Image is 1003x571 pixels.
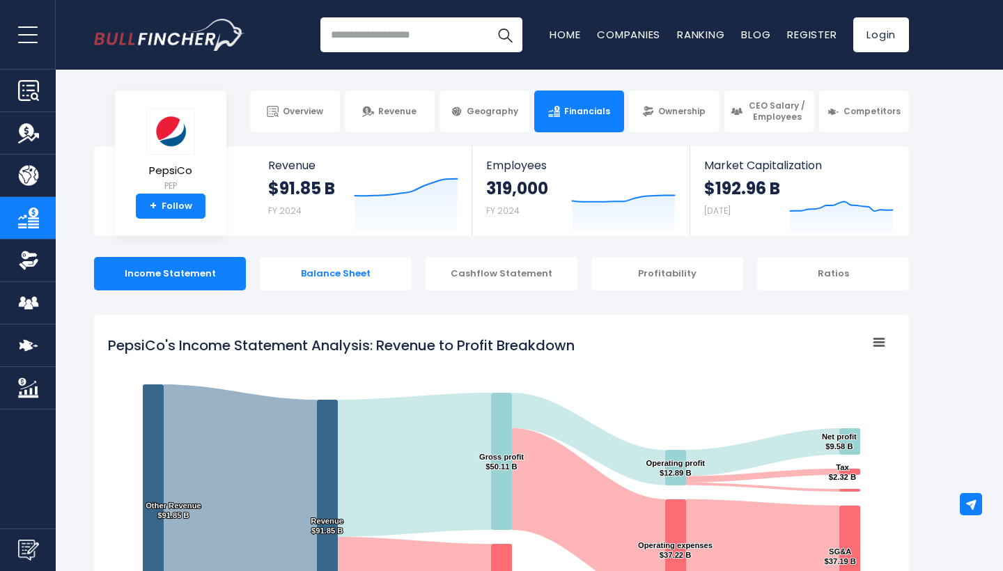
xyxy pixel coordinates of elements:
[479,453,524,471] text: Gross profit $50.11 B
[136,194,205,219] a: +Follow
[472,146,689,236] a: Employees 319,000 FY 2024
[345,91,435,132] a: Revenue
[819,91,909,132] a: Competitors
[843,106,901,117] span: Competitors
[591,257,743,290] div: Profitability
[311,517,343,535] text: Revenue $91.85 B
[467,106,518,117] span: Geography
[534,91,624,132] a: Financials
[853,17,909,52] a: Login
[146,107,196,194] a: PepsiCo PEP
[646,459,706,477] text: Operating profit $12.89 B
[18,250,39,271] img: Ownership
[260,257,412,290] div: Balance Sheet
[658,106,706,117] span: Ownership
[564,106,610,117] span: Financials
[488,17,522,52] button: Search
[704,205,731,217] small: [DATE]
[757,257,909,290] div: Ratios
[829,463,856,481] text: Tax $2.32 B
[787,27,837,42] a: Register
[146,165,195,177] span: PepsiCo
[94,19,244,51] a: Go to homepage
[268,205,302,217] small: FY 2024
[426,257,577,290] div: Cashflow Statement
[825,547,856,565] text: SG&A $37.19 B
[638,541,713,559] text: Operating expenses $37.22 B
[486,178,548,199] strong: 319,000
[250,91,340,132] a: Overview
[629,91,719,132] a: Ownership
[704,159,894,172] span: Market Capitalization
[146,501,201,519] text: Other Revenue $91.85 B
[597,27,660,42] a: Companies
[283,106,323,117] span: Overview
[268,178,335,199] strong: $91.85 B
[690,146,908,236] a: Market Capitalization $192.96 B [DATE]
[378,106,417,117] span: Revenue
[254,146,472,236] a: Revenue $91.85 B FY 2024
[268,159,458,172] span: Revenue
[108,336,575,355] tspan: PepsiCo's Income Statement Analysis: Revenue to Profit Breakdown
[677,27,724,42] a: Ranking
[94,19,244,51] img: Bullfincher logo
[741,27,770,42] a: Blog
[550,27,580,42] a: Home
[150,200,157,212] strong: +
[440,91,529,132] a: Geography
[486,159,675,172] span: Employees
[486,205,520,217] small: FY 2024
[822,432,857,451] text: Net profit $9.58 B
[146,180,195,192] small: PEP
[724,91,814,132] a: CEO Salary / Employees
[94,257,246,290] div: Income Statement
[747,100,808,122] span: CEO Salary / Employees
[704,178,780,199] strong: $192.96 B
